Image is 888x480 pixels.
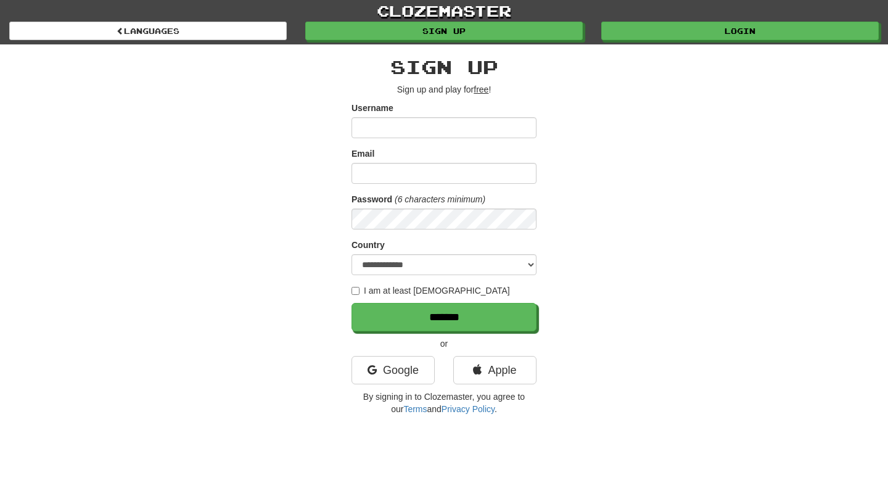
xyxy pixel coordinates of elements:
[453,356,536,384] a: Apple
[442,404,495,414] a: Privacy Policy
[351,391,536,415] p: By signing in to Clozemaster, you agree to our and .
[395,194,485,204] em: (6 characters minimum)
[9,22,287,40] a: Languages
[351,337,536,350] p: or
[351,57,536,77] h2: Sign up
[601,22,879,40] a: Login
[351,239,385,251] label: Country
[351,193,392,205] label: Password
[351,102,393,114] label: Username
[403,404,427,414] a: Terms
[474,85,488,94] u: free
[351,287,360,295] input: I am at least [DEMOGRAPHIC_DATA]
[351,356,435,384] a: Google
[351,284,510,297] label: I am at least [DEMOGRAPHIC_DATA]
[351,147,374,160] label: Email
[351,83,536,96] p: Sign up and play for !
[305,22,583,40] a: Sign up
